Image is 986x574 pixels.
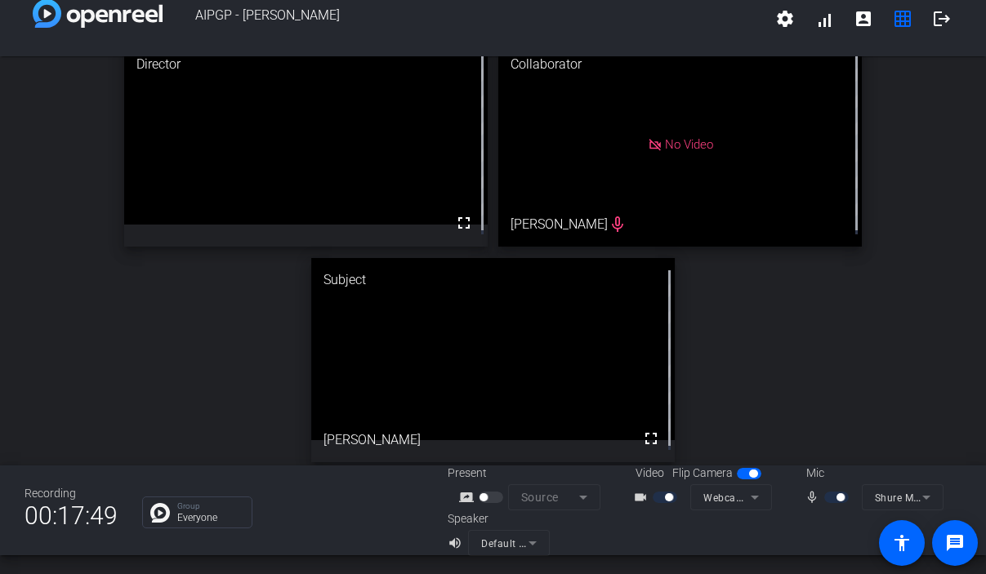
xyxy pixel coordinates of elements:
mat-icon: accessibility [892,533,912,553]
span: Video [636,465,664,482]
img: Chat Icon [150,503,170,523]
div: Mic [790,465,953,482]
mat-icon: videocam_outline [633,487,653,507]
div: Recording [25,485,118,502]
mat-icon: fullscreen [641,429,661,448]
mat-icon: screen_share_outline [459,487,479,507]
p: Group [177,502,243,510]
div: Collaborator [498,42,862,87]
mat-icon: message [945,533,965,553]
mat-icon: account_box [854,9,873,29]
mat-icon: volume_up [448,533,467,553]
mat-icon: grid_on [893,9,912,29]
p: Everyone [177,513,243,523]
span: Flip Camera [672,465,733,482]
div: Subject [311,258,675,302]
div: Director [124,42,488,87]
span: 00:17:49 [25,496,118,536]
mat-icon: fullscreen [454,213,474,233]
mat-icon: logout [932,9,952,29]
mat-icon: settings [775,9,795,29]
div: Present [448,465,611,482]
span: No Video [665,137,713,152]
div: Speaker [448,510,546,527]
mat-icon: mic_none [805,487,824,507]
